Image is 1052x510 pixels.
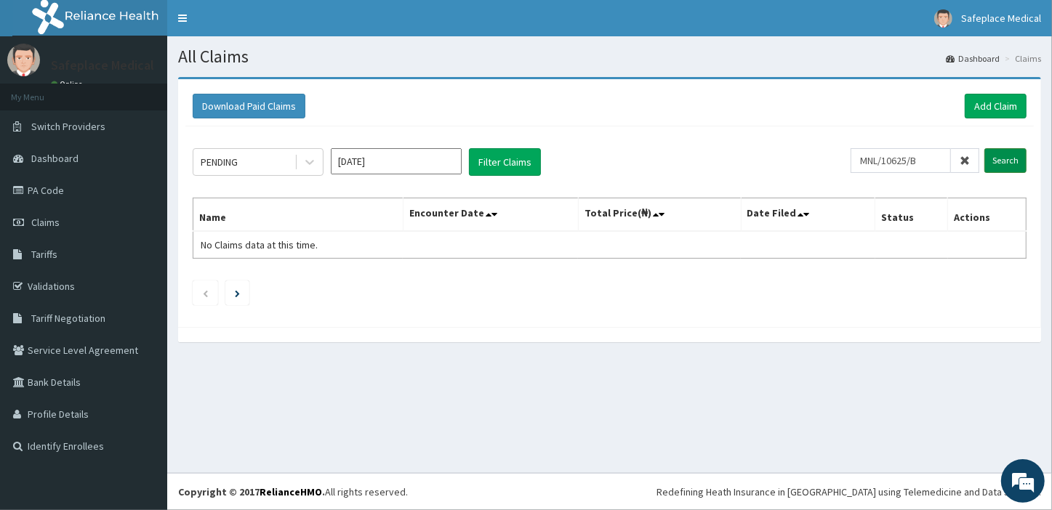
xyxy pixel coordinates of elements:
[984,148,1027,173] input: Search
[403,198,578,232] th: Encounter Date
[260,485,322,498] a: RelianceHMO
[193,198,403,232] th: Name
[31,248,57,261] span: Tariffs
[31,120,105,133] span: Switch Providers
[235,286,240,299] a: Next page
[1001,52,1041,65] li: Claims
[946,52,1000,65] a: Dashboard
[193,94,305,118] button: Download Paid Claims
[657,485,1041,499] div: Redefining Heath Insurance in [GEOGRAPHIC_DATA] using Telemedicine and Data Science!
[948,198,1027,232] th: Actions
[875,198,948,232] th: Status
[934,9,952,28] img: User Image
[202,286,209,299] a: Previous page
[51,79,86,89] a: Online
[201,155,238,169] div: PENDING
[469,148,541,176] button: Filter Claims
[31,312,105,325] span: Tariff Negotiation
[578,198,741,232] th: Total Price(₦)
[178,47,1041,66] h1: All Claims
[31,216,60,229] span: Claims
[965,94,1027,118] a: Add Claim
[178,485,325,498] strong: Copyright © 2017 .
[167,473,1052,510] footer: All rights reserved.
[51,59,154,72] p: Safeplace Medical
[7,44,40,76] img: User Image
[851,148,951,173] input: Search by HMO ID
[961,12,1041,25] span: Safeplace Medical
[31,152,79,165] span: Dashboard
[331,148,462,174] input: Select Month and Year
[741,198,875,232] th: Date Filed
[201,238,318,251] span: No Claims data at this time.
